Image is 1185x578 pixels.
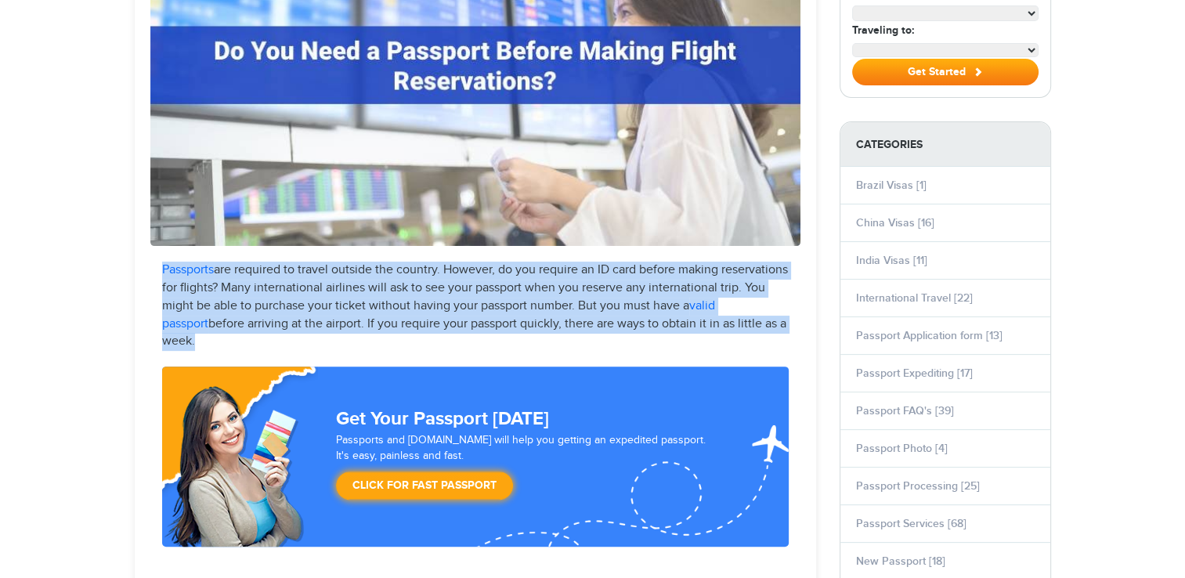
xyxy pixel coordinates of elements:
[856,479,980,493] a: Passport Processing [25]
[856,179,927,192] a: Brazil Visas [1]
[856,367,973,380] a: Passport Expediting [17]
[336,407,549,430] strong: Get Your Passport [DATE]
[336,471,513,500] a: Click for Fast Passport
[856,329,1003,342] a: Passport Application form [13]
[856,254,927,267] a: India Visas [11]
[330,433,721,508] div: Passports and [DOMAIN_NAME] will help you getting an expedited passport. It's easy, painless and ...
[840,122,1050,167] strong: Categories
[162,298,715,331] a: valid passport
[856,404,954,417] a: Passport FAQ's [39]
[856,442,948,455] a: Passport Photo [4]
[162,262,789,351] p: are required to travel outside the country. However, do you require an ID card before making rese...
[856,555,945,568] a: New Passport [18]
[856,291,973,305] a: International Travel [22]
[852,59,1039,85] button: Get Started
[162,262,214,277] a: Passports
[856,216,934,229] a: China Visas [16]
[852,22,914,38] label: Traveling to:
[856,517,966,530] a: Passport Services [68]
